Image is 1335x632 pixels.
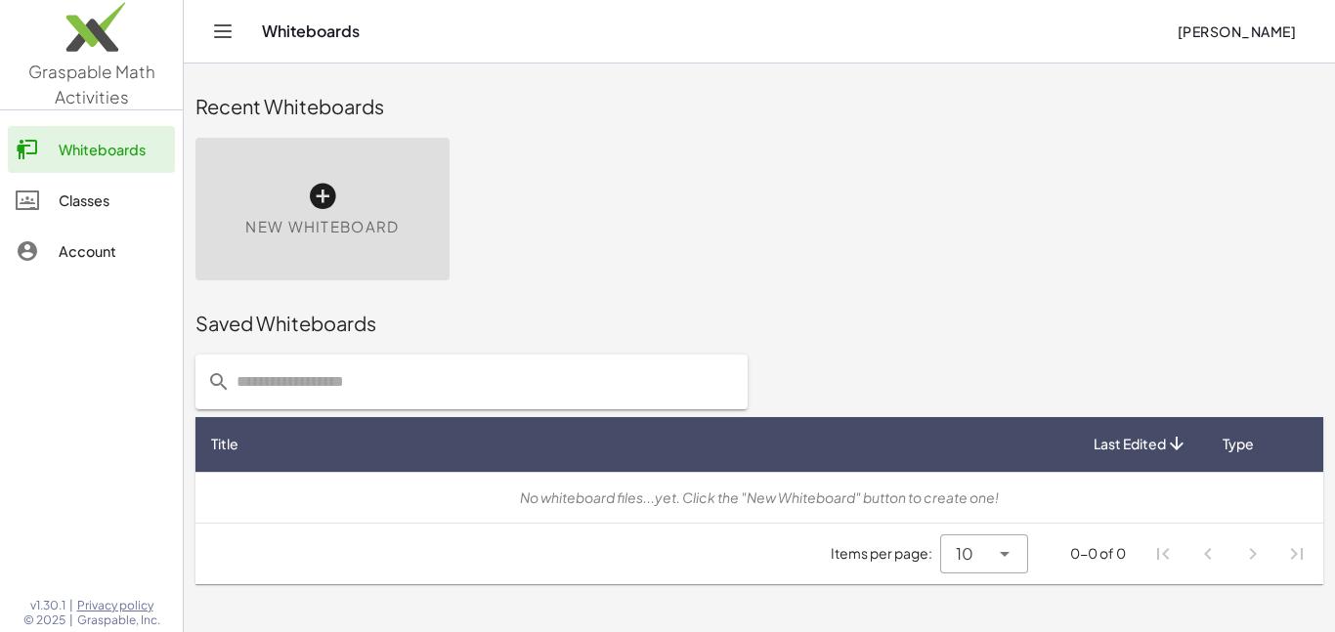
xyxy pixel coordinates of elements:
[195,310,1323,337] div: Saved Whiteboards
[1161,14,1312,49] button: [PERSON_NAME]
[1223,434,1254,454] span: Type
[59,239,167,263] div: Account
[69,598,73,613] span: |
[69,612,73,628] span: |
[8,177,175,224] a: Classes
[8,228,175,274] a: Account
[195,93,1323,120] div: Recent Whiteboards
[211,487,1308,508] div: No whiteboard files...yet. Click the "New Whiteboard" button to create one!
[956,542,973,566] span: 10
[23,612,65,628] span: © 2025
[30,598,65,613] span: v1.30.1
[28,61,155,107] span: Graspable Math Activities
[211,434,238,454] span: Title
[8,126,175,173] a: Whiteboards
[831,543,940,564] span: Items per page:
[1141,531,1319,576] nav: Pagination Navigation
[1177,22,1296,40] span: [PERSON_NAME]
[207,370,231,394] i: prepended action
[59,138,167,161] div: Whiteboards
[1094,434,1166,454] span: Last Edited
[59,189,167,212] div: Classes
[207,16,238,47] button: Toggle navigation
[245,216,399,238] span: New Whiteboard
[1070,543,1126,564] div: 0-0 of 0
[77,612,160,628] span: Graspable, Inc.
[77,598,160,613] a: Privacy policy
